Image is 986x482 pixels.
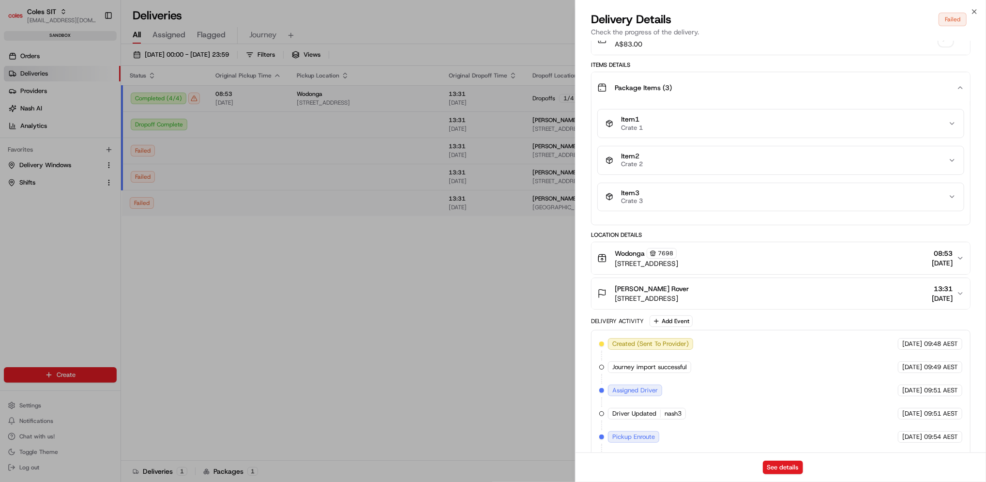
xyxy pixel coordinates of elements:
span: Knowledge Base [19,140,74,150]
div: 📗 [10,141,17,149]
span: Assigned Driver [612,386,658,395]
button: Wodonga7698[STREET_ADDRESS]08:53[DATE] [592,242,970,274]
img: 1736555255976-a54dd68f-1ca7-489b-9aae-adbdc363a1c4 [10,93,27,110]
span: 08:53 [932,249,953,258]
span: A$83.00 [615,39,642,49]
span: 7698 [658,249,673,257]
p: Check the progress of the delivery. [591,27,971,37]
p: Welcome 👋 [10,39,176,54]
span: [DATE] [932,258,953,268]
span: [STREET_ADDRESS] [615,259,678,268]
span: Journey import successful [612,363,687,372]
span: 09:48 AEST [924,340,958,348]
span: 09:51 AEST [924,386,958,395]
span: 13:31 [932,284,953,294]
span: [PERSON_NAME] Rover [615,284,689,294]
span: Driver Updated [612,409,656,418]
span: Wodonga [615,249,645,258]
span: [DATE] [902,363,922,372]
span: [STREET_ADDRESS] [615,294,689,303]
span: Item 2 [621,152,643,161]
input: Clear [25,62,160,73]
img: Nash [10,10,29,29]
a: 💻API Documentation [78,137,159,154]
div: Items Details [591,61,971,69]
span: [DATE] [902,433,922,441]
span: Package Items ( 3 ) [615,83,672,93]
div: Location Details [591,231,971,239]
span: Created (Sent To Provider) [612,340,689,348]
a: 📗Knowledge Base [6,137,78,154]
span: Pylon [96,164,117,171]
span: 09:54 AEST [924,433,958,441]
button: See details [763,461,803,474]
div: 💻 [82,141,90,149]
button: Start new chat [165,95,176,107]
span: Item 1 [621,115,643,124]
span: 09:49 AEST [924,363,958,372]
span: Item 3 [621,189,643,198]
span: Crate 2 [621,160,643,168]
button: Item2Crate 2 [598,146,964,174]
div: Package Items (3) [592,103,970,225]
div: Start new chat [33,93,159,102]
span: [DATE] [902,340,922,348]
button: Package Items (3) [592,72,970,103]
span: API Documentation [91,140,155,150]
span: Crate 3 [621,197,643,205]
a: Powered byPylon [68,164,117,171]
span: Delivery Details [591,12,671,27]
span: Crate 1 [621,124,643,132]
span: Pickup Enroute [612,433,655,441]
div: Delivery Activity [591,317,644,325]
div: We're available if you need us! [33,102,122,110]
span: [DATE] [902,386,922,395]
button: Item1Crate 1 [598,109,964,138]
span: nash3 [665,409,682,418]
button: [PERSON_NAME] Rover[STREET_ADDRESS]13:31[DATE] [592,278,970,309]
span: [DATE] [932,294,953,303]
button: Item3Crate 3 [598,183,964,211]
span: 09:51 AEST [924,409,958,418]
button: Add Event [650,315,693,327]
span: [DATE] [902,409,922,418]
